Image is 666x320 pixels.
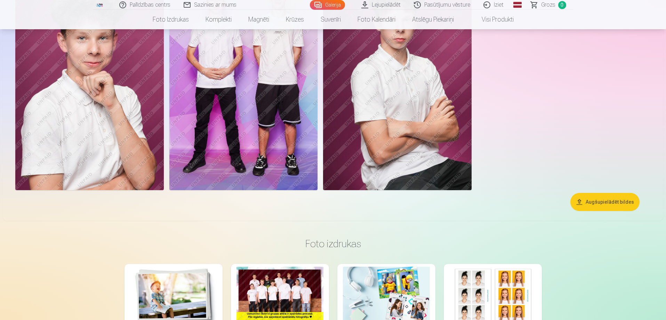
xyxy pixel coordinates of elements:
[349,10,404,29] a: Foto kalendāri
[96,3,104,7] img: /fa1
[404,10,462,29] a: Atslēgu piekariņi
[541,1,555,9] span: Grozs
[197,10,240,29] a: Komplekti
[312,10,349,29] a: Suvenīri
[462,10,522,29] a: Visi produkti
[558,1,566,9] span: 0
[240,10,278,29] a: Magnēti
[144,10,197,29] a: Foto izdrukas
[130,237,536,250] h3: Foto izdrukas
[570,193,640,211] button: Augšupielādēt bildes
[278,10,312,29] a: Krūzes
